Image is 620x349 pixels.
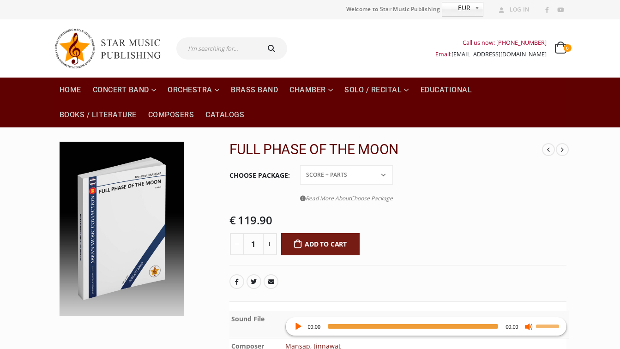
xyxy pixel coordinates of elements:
[258,37,288,60] button: Search
[229,166,290,185] label: Choose Package
[346,2,440,16] span: Welcome to Star Music Publishing
[54,24,169,73] img: Star Music Publishing
[229,212,236,228] span: €
[300,193,393,204] a: Read More AboutChoose Package
[442,2,471,13] span: EUR
[435,37,547,48] div: Call us now: [PHONE_NUMBER]
[243,233,264,255] input: Product quantity
[308,324,321,330] span: 00:00
[54,102,142,127] a: Books / Literature
[506,324,518,330] span: 00:00
[264,274,278,289] a: Email
[541,4,553,16] a: Facebook
[350,194,393,202] span: Choose Package
[60,142,184,316] img: SMP-10-0321 3D
[200,102,250,127] a: Catalogs
[495,4,530,16] a: Log In
[54,78,87,102] a: Home
[451,50,547,58] a: [EMAIL_ADDRESS][DOMAIN_NAME]
[229,141,542,158] h2: FULL PHASE OF THE MOON
[284,78,338,102] a: Chamber
[230,233,244,255] button: -
[339,78,415,102] a: Solo / Recital
[435,48,547,60] div: Email:
[229,274,244,289] a: Facebook
[281,233,360,255] button: Add to cart
[564,44,571,52] span: 0
[162,78,225,102] a: Orchestra
[225,78,283,102] a: Brass Band
[231,314,265,323] b: Sound File
[247,274,261,289] a: Twitter
[415,78,478,102] a: Educational
[176,37,258,60] input: I'm searching for...
[293,322,302,331] button: Play
[524,322,533,331] button: Mute
[87,78,162,102] a: Concert Band
[229,212,272,228] bdi: 119.90
[143,102,200,127] a: Composers
[263,233,277,255] button: +
[554,4,566,16] a: Youtube
[536,317,562,334] a: Volume Slider
[285,318,567,336] div: Audio Player
[328,324,498,329] span: Time Slider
